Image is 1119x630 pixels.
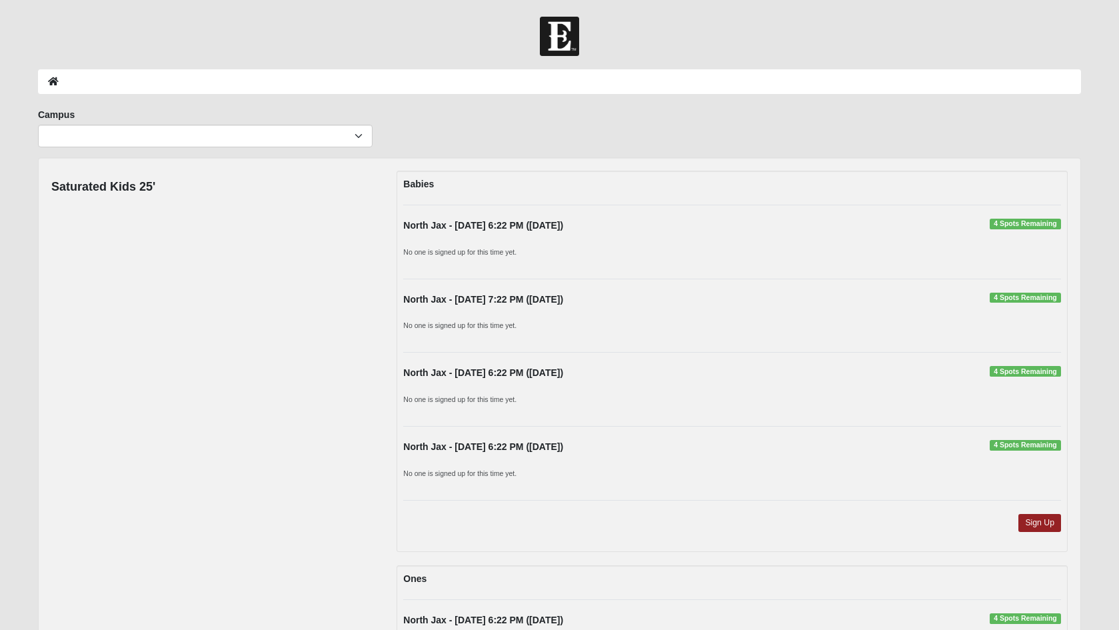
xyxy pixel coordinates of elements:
h4: Saturated Kids 25' [51,180,155,195]
span: 4 Spots Remaining [990,613,1061,624]
strong: North Jax - [DATE] 6:22 PM ([DATE]) [403,220,563,231]
label: Campus [38,108,75,121]
span: 4 Spots Remaining [990,366,1061,377]
strong: Ones [403,573,427,584]
small: No one is signed up for this time yet. [403,248,517,256]
small: No one is signed up for this time yet. [403,469,517,477]
span: 4 Spots Remaining [990,440,1061,451]
small: No one is signed up for this time yet. [403,395,517,403]
strong: Babies [403,179,434,189]
a: Sign Up [1018,514,1061,532]
small: No one is signed up for this time yet. [403,321,517,329]
strong: North Jax - [DATE] 6:22 PM ([DATE]) [403,367,563,378]
span: 4 Spots Remaining [990,219,1061,229]
strong: North Jax - [DATE] 6:22 PM ([DATE]) [403,615,563,625]
strong: North Jax - [DATE] 6:22 PM ([DATE]) [403,441,563,452]
img: Church of Eleven22 Logo [540,17,579,56]
strong: North Jax - [DATE] 7:22 PM ([DATE]) [403,294,563,305]
span: 4 Spots Remaining [990,293,1061,303]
